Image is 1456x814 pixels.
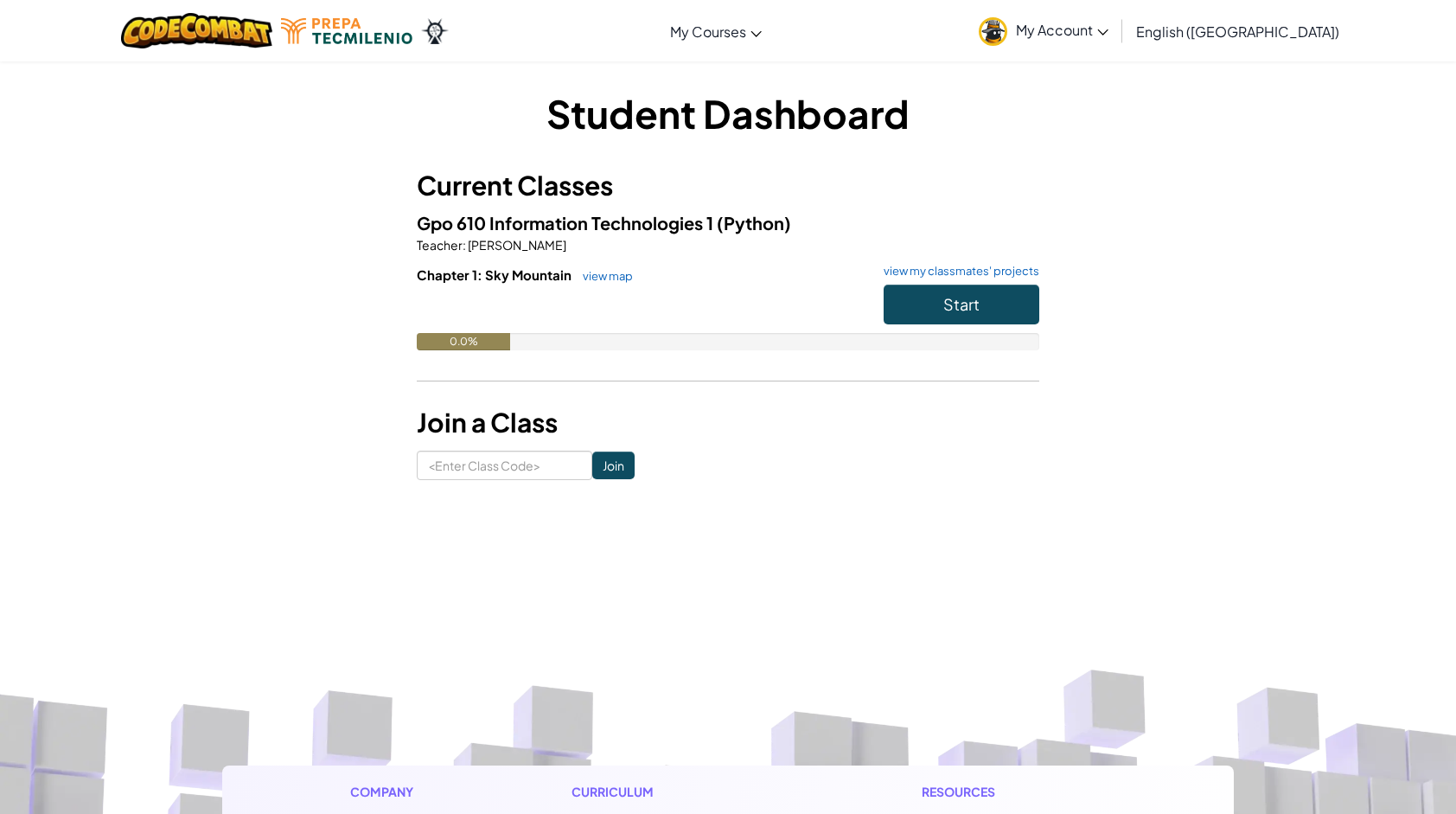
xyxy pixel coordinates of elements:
span: My Account [1016,21,1108,39]
span: Start [943,294,980,314]
a: My Account [970,3,1117,58]
img: Ozaria [421,18,449,44]
input: <Enter Class Code> [417,451,592,480]
span: English ([GEOGRAPHIC_DATA]) [1136,22,1339,41]
h1: Company [350,783,431,801]
button: Start [884,285,1039,324]
span: : [463,237,466,253]
a: view map [574,269,633,283]
h1: Student Dashboard [417,87,1039,140]
span: Chapter 1: Sky Mountain [417,266,574,283]
span: [PERSON_NAME] [466,237,566,253]
input: Join [592,452,635,479]
a: My Courses [661,8,770,54]
img: Tecmilenio logo [281,18,412,44]
span: Gpo 610 Information Technologies 1 [417,212,717,234]
span: (Python) [717,212,791,234]
div: 0.0% [417,333,510,350]
h1: Curriculum [572,783,781,801]
h3: Current Classes [417,166,1039,205]
a: English ([GEOGRAPHIC_DATA]) [1127,8,1348,54]
h3: Join a Class [417,403,1039,442]
h1: Resources [922,783,1106,801]
span: My Courses [670,22,746,41]
span: Teacher [417,237,463,253]
img: CodeCombat logo [121,13,272,48]
a: view my classmates' projects [875,266,1039,277]
img: avatar [979,17,1007,46]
